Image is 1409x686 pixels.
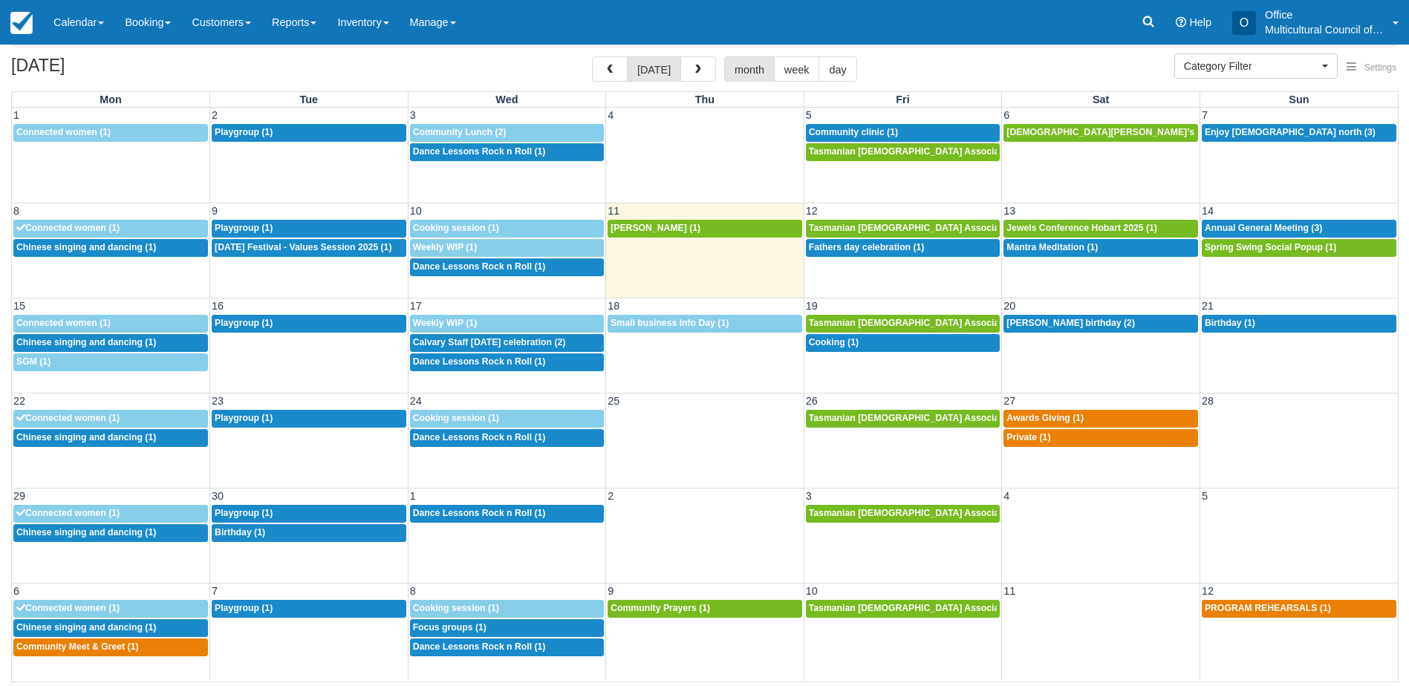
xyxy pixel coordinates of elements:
[215,508,273,518] span: Playgroup (1)
[896,94,909,105] span: Fri
[608,600,802,618] a: Community Prayers (1)
[606,300,621,312] span: 18
[809,508,1102,518] span: Tasmanian [DEMOGRAPHIC_DATA] Association -Weekly Praying (1)
[413,223,499,233] span: Cooking session (1)
[413,603,499,613] span: Cooking session (1)
[695,94,715,105] span: Thu
[210,585,219,597] span: 7
[409,490,417,502] span: 1
[410,638,605,656] a: Dance Lessons Rock n Roll (1)
[806,220,1000,238] a: Tasmanian [DEMOGRAPHIC_DATA] Association -Weekly Praying (1)
[819,56,856,82] button: day
[1002,585,1017,597] span: 11
[1202,239,1396,257] a: Spring Swing Social Popup (1)
[1003,410,1198,428] a: Awards Giving (1)
[804,490,813,502] span: 3
[1200,490,1209,502] span: 5
[215,603,273,613] span: Playgroup (1)
[809,413,1102,423] span: Tasmanian [DEMOGRAPHIC_DATA] Association -Weekly Praying (1)
[1006,413,1084,423] span: Awards Giving (1)
[210,109,219,121] span: 2
[12,490,27,502] span: 29
[13,429,208,447] a: Chinese singing and dancing (1)
[1006,242,1098,252] span: Mantra Meditation (1)
[1202,315,1396,333] a: Birthday (1)
[1205,242,1336,252] span: Spring Swing Social Popup (1)
[774,56,820,82] button: week
[16,432,156,442] span: Chinese singing and dancing (1)
[806,143,1000,161] a: Tasmanian [DEMOGRAPHIC_DATA] Association -Weekly Praying (1)
[410,353,605,371] a: Dance Lessons Rock n Roll (1)
[13,315,208,333] a: Connected women (1)
[413,318,478,328] span: Weekly WIP (1)
[1006,318,1135,328] span: [PERSON_NAME] birthday (2)
[210,395,225,407] span: 23
[1006,127,1246,137] span: [DEMOGRAPHIC_DATA][PERSON_NAME]’s birthday (1)
[410,124,605,142] a: Community Lunch (2)
[16,413,120,423] span: Connected women (1)
[410,315,605,333] a: Weekly WIP (1)
[410,220,605,238] a: Cooking session (1)
[608,220,802,238] a: [PERSON_NAME] (1)
[409,109,417,121] span: 3
[1205,318,1255,328] span: Birthday (1)
[606,585,615,597] span: 9
[410,143,605,161] a: Dance Lessons Rock n Roll (1)
[100,94,122,105] span: Mon
[212,239,406,257] a: [DATE] Festival - Values Session 2025 (1)
[413,508,546,518] span: Dance Lessons Rock n Roll (1)
[608,315,802,333] a: Small business Info Day (1)
[1200,585,1215,597] span: 12
[13,524,208,542] a: Chinese singing and dancing (1)
[1202,124,1396,142] a: Enjoy [DEMOGRAPHIC_DATA] north (3)
[1174,53,1338,79] button: Category Filter
[212,124,406,142] a: Playgroup (1)
[1232,11,1256,35] div: O
[809,337,859,347] span: Cooking (1)
[1189,16,1211,28] span: Help
[210,205,219,217] span: 9
[806,239,1000,257] a: Fathers day celebration (1)
[215,413,273,423] span: Playgroup (1)
[806,600,1000,618] a: Tasmanian [DEMOGRAPHIC_DATA] Association -Weekly Praying (1)
[410,505,605,523] a: Dance Lessons Rock n Roll (1)
[606,109,615,121] span: 4
[410,600,605,618] a: Cooking session (1)
[12,585,21,597] span: 6
[16,622,156,633] span: Chinese singing and dancing (1)
[611,223,700,233] span: [PERSON_NAME] (1)
[13,505,208,523] a: Connected women (1)
[1205,223,1322,233] span: Annual General Meeting (3)
[1002,205,1017,217] span: 13
[12,109,21,121] span: 1
[413,413,499,423] span: Cooking session (1)
[1338,57,1405,79] button: Settings
[215,318,273,328] span: Playgroup (1)
[804,109,813,121] span: 5
[16,641,139,652] span: Community Meet & Greet (1)
[804,300,819,312] span: 19
[413,127,507,137] span: Community Lunch (2)
[13,239,208,257] a: Chinese singing and dancing (1)
[13,600,208,618] a: Connected women (1)
[1289,94,1309,105] span: Sun
[16,527,156,538] span: Chinese singing and dancing (1)
[1184,59,1318,73] span: Category Filter
[606,205,621,217] span: 11
[13,334,208,352] a: Chinese singing and dancing (1)
[809,127,898,137] span: Community clinic (1)
[11,56,199,84] h2: [DATE]
[1003,315,1198,333] a: [PERSON_NAME] birthday (2)
[16,508,120,518] span: Connected women (1)
[1202,220,1396,238] a: Annual General Meeting (3)
[809,242,925,252] span: Fathers day celebration (1)
[13,124,208,142] a: Connected women (1)
[210,300,225,312] span: 16
[215,527,265,538] span: Birthday (1)
[215,223,273,233] span: Playgroup (1)
[413,261,546,272] span: Dance Lessons Rock n Roll (1)
[12,395,27,407] span: 22
[1003,239,1198,257] a: Mantra Meditation (1)
[13,410,208,428] a: Connected women (1)
[804,585,819,597] span: 10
